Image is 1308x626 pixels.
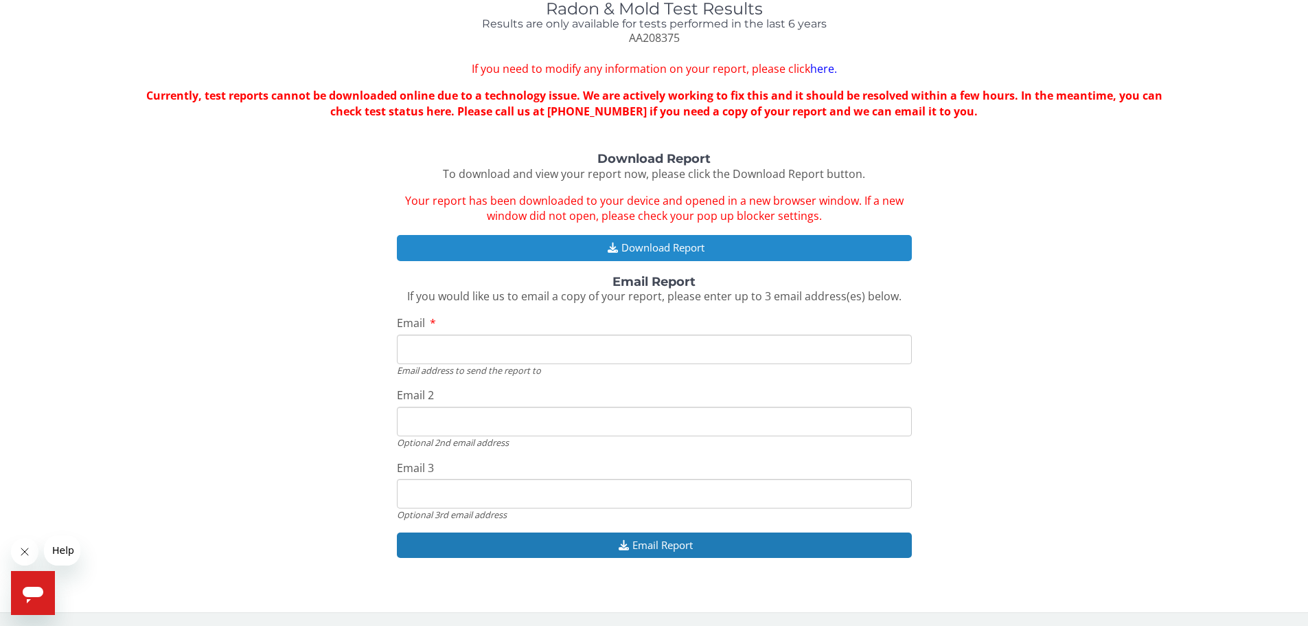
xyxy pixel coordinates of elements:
[407,289,902,304] span: If you would like us to email a copy of your report, please enter up to 3 email address(es) below.
[11,571,55,615] iframe: Button to launch messaging window
[612,274,696,289] strong: Email Report
[397,508,912,521] div: Optional 3rd email address
[397,235,912,260] button: Download Report
[397,388,434,403] span: Email 2
[397,533,912,558] button: Email Report
[810,61,837,76] a: here.
[629,30,680,45] span: AA208375
[405,193,904,224] span: Your report has been downloaded to your device and opened in a new browser window. If a new windo...
[44,535,80,566] iframe: Message from company
[397,460,434,476] span: Email 3
[11,538,38,566] iframe: Close message
[443,166,865,181] span: To download and view your report now, please click the Download Report button.
[397,315,425,331] span: Email
[397,61,912,77] span: If you need to modify any information on your report, please click
[397,18,912,30] h4: Results are only available for tests performed in the last 6 years
[397,436,912,449] div: Optional 2nd email address
[397,364,912,377] div: Email address to send the report to
[597,151,711,166] strong: Download Report
[146,88,1162,119] strong: Currently, test reports cannot be downloaded online due to a technology issue. We are actively wo...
